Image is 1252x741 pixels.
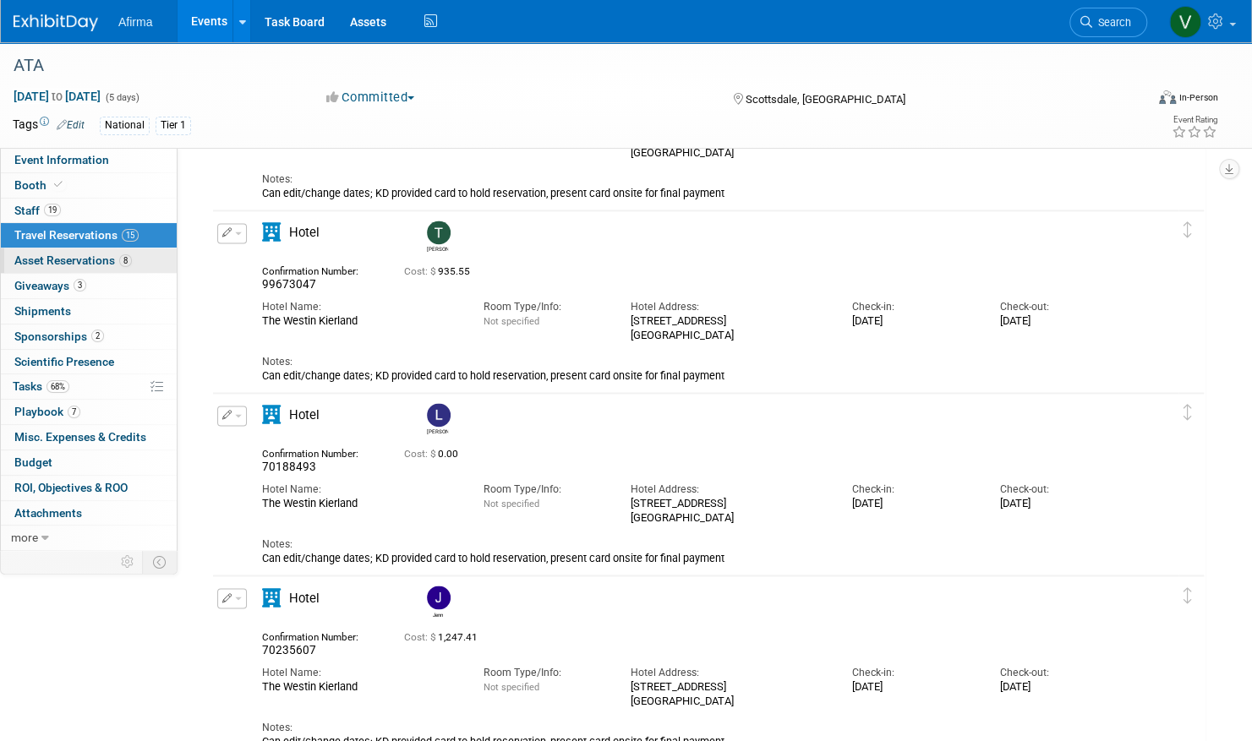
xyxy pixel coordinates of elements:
span: Budget [14,455,52,469]
div: Laura Kirkpatrick [427,427,448,436]
span: Travel Reservations [14,228,139,242]
a: ROI, Objectives & ROO [1,476,177,500]
button: Committed [320,89,421,106]
span: Scientific Presence [14,355,114,368]
a: Misc. Expenses & Credits [1,425,177,450]
div: Check-in: [852,300,974,314]
span: 99673047 [262,277,316,291]
i: Booth reservation complete [54,180,63,189]
i: Click and drag to move item [1184,221,1192,237]
span: 2 [91,330,104,342]
span: Cost: $ [404,630,438,642]
span: [DATE] [DATE] [13,89,101,104]
div: [DATE] [999,497,1121,510]
span: Shipments [14,304,71,318]
span: Afirma [118,15,152,29]
img: Vanessa Weber [1169,6,1201,38]
span: Not specified [484,499,539,509]
img: ExhibitDay [14,14,98,31]
div: Hotel Address: [631,665,827,679]
div: The Westin Kierland [262,497,458,510]
a: Sponsorships2 [1,324,177,349]
img: Laura Kirkpatrick [427,403,451,427]
div: Confirmation Number: [262,260,379,277]
td: Personalize Event Tab Strip [113,551,143,573]
span: 3 [74,279,86,291]
a: Booth [1,173,177,198]
div: [DATE] [999,314,1121,328]
a: Edit [57,119,85,131]
span: 8 [119,254,132,267]
div: Notes: [262,355,1122,369]
div: In-Person [1178,91,1218,104]
div: Jenn Newman [427,609,448,618]
span: ROI, Objectives & ROO [14,481,128,494]
div: [STREET_ADDRESS] [GEOGRAPHIC_DATA] [631,679,827,706]
span: Booth [14,178,66,192]
img: Jenn Newman [427,586,451,609]
a: Asset Reservations8 [1,248,177,273]
td: Toggle Event Tabs [143,551,178,573]
a: Playbook7 [1,400,177,424]
div: Hotel Name: [262,665,458,679]
div: Confirmation Number: [262,625,379,642]
a: Budget [1,450,177,475]
div: The Westin Kierland [262,314,458,328]
a: Attachments [1,501,177,526]
span: 0.00 [404,448,465,460]
div: Can edit/change dates; KD provided card to hold reservation, present card onsite for final payment [262,187,1122,200]
div: Hotel Address: [631,482,827,497]
span: Event Information [14,153,109,166]
i: Hotel [262,223,281,242]
span: Asset Reservations [14,253,132,267]
i: Click and drag to move item [1184,586,1192,602]
span: more [11,531,38,544]
div: Jenn Newman [423,586,452,618]
span: 68% [46,380,69,393]
div: Hotel Name: [262,300,458,314]
div: Tier 1 [156,117,191,134]
div: [DATE] [852,679,974,693]
td: Tags [13,116,85,135]
div: Event Rating [1172,116,1217,124]
span: Hotel [289,407,320,422]
span: to [49,90,65,103]
i: Hotel [262,588,281,607]
div: Check-out: [999,665,1121,679]
div: [STREET_ADDRESS] [GEOGRAPHIC_DATA] [631,497,827,524]
div: Notes: [262,720,1122,734]
span: Hotel [289,590,320,605]
a: Search [1069,8,1147,37]
span: 70188493 [262,460,316,473]
div: [DATE] [852,314,974,328]
div: Hotel Name: [262,482,458,497]
a: Event Information [1,148,177,172]
div: Can edit/change dates; KD provided card to hold reservation, present card onsite for final payment [262,552,1122,565]
div: National [100,117,150,134]
div: Taylor Sebesta [427,244,448,253]
div: Notes: [262,537,1122,552]
span: 7 [68,406,80,418]
span: (5 days) [104,92,139,103]
span: Hotel [289,225,320,240]
a: Travel Reservations15 [1,223,177,248]
div: Check-in: [852,482,974,497]
div: Room Type/Info: [484,300,605,314]
a: Tasks68% [1,374,177,399]
span: 935.55 [404,265,477,277]
a: more [1,526,177,550]
span: Search [1092,16,1131,29]
img: Format-Inperson.png [1159,90,1176,104]
div: Check-out: [999,482,1121,497]
div: Laura Kirkpatrick [423,403,452,436]
div: The Westin Kierland [262,679,458,693]
div: Check-out: [999,300,1121,314]
span: Staff [14,204,61,217]
span: Attachments [14,506,82,520]
div: Event Format [1038,88,1218,113]
a: Staff19 [1,199,177,223]
span: Playbook [14,405,80,418]
div: [DATE] [852,497,974,510]
div: ATA [8,51,1116,81]
span: Cost: $ [404,448,438,460]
